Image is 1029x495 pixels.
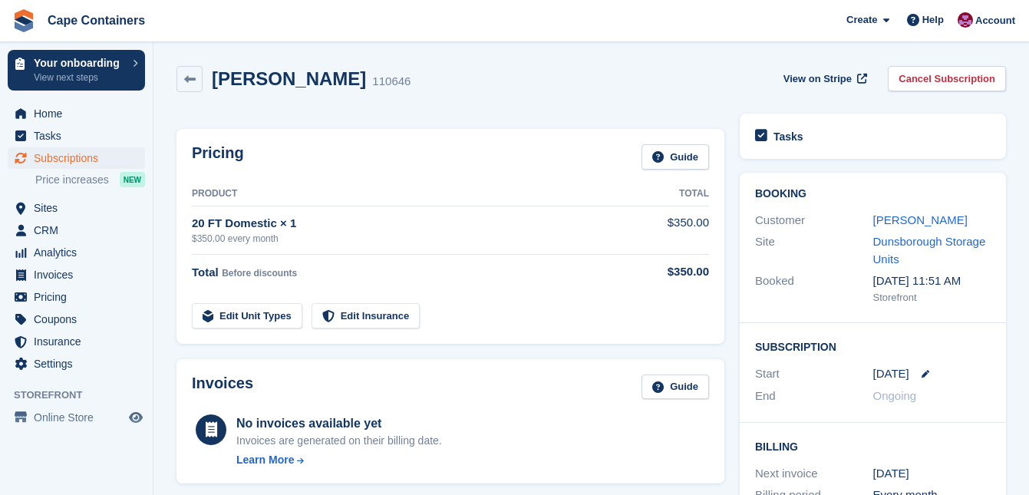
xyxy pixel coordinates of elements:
span: Invoices [34,264,126,285]
h2: Tasks [773,130,803,144]
a: Price increases NEW [35,171,145,188]
div: [DATE] [873,465,991,483]
div: Invoices are generated on their billing date. [236,433,442,449]
h2: Billing [755,438,991,454]
div: No invoices available yet [236,414,442,433]
a: menu [8,331,145,352]
span: Insurance [34,331,126,352]
h2: Pricing [192,144,244,170]
p: Your onboarding [34,58,125,68]
a: Cancel Subscription [888,66,1006,91]
span: Analytics [34,242,126,263]
div: 110646 [372,73,411,91]
div: Learn More [236,452,294,468]
a: menu [8,353,145,375]
span: Coupons [34,309,126,330]
td: $350.00 [629,206,709,254]
span: Settings [34,353,126,375]
p: View next steps [34,71,125,84]
a: menu [8,125,145,147]
div: End [755,388,873,405]
div: Next invoice [755,465,873,483]
a: Cape Containers [41,8,151,33]
th: Product [192,182,629,206]
a: menu [8,286,145,308]
a: Learn More [236,452,442,468]
div: $350.00 [629,263,709,281]
a: Guide [641,144,709,170]
span: Subscriptions [34,147,126,169]
div: Booked [755,272,873,305]
div: Customer [755,212,873,229]
span: Tasks [34,125,126,147]
h2: Booking [755,188,991,200]
span: Storefront [14,388,153,403]
span: Online Store [34,407,126,428]
h2: [PERSON_NAME] [212,68,366,89]
a: menu [8,309,145,330]
a: Your onboarding View next steps [8,50,145,91]
a: menu [8,197,145,219]
span: Total [192,266,219,279]
span: Help [922,12,944,28]
span: View on Stripe [783,71,852,87]
div: Storefront [873,290,991,305]
a: Edit Unit Types [192,303,302,328]
a: Edit Insurance [312,303,421,328]
span: Account [975,13,1015,28]
a: [PERSON_NAME] [873,213,968,226]
a: Dunsborough Storage Units [873,235,986,266]
a: menu [8,147,145,169]
span: Pricing [34,286,126,308]
span: Sites [34,197,126,219]
span: Price increases [35,173,109,187]
div: $350.00 every month [192,232,629,246]
img: stora-icon-8386f47178a22dfd0bd8f6a31ec36ba5ce8667c1dd55bd0f319d3a0aa187defe.svg [12,9,35,32]
a: Guide [641,375,709,400]
span: CRM [34,219,126,241]
a: View on Stripe [777,66,870,91]
a: menu [8,242,145,263]
a: Preview store [127,408,145,427]
div: [DATE] 11:51 AM [873,272,991,290]
span: Create [846,12,877,28]
a: menu [8,407,145,428]
span: Before discounts [222,268,297,279]
div: 20 FT Domestic × 1 [192,215,629,233]
div: Site [755,233,873,268]
span: Ongoing [873,389,917,402]
th: Total [629,182,709,206]
span: Home [34,103,126,124]
h2: Invoices [192,375,253,400]
a: menu [8,219,145,241]
img: Matt Dollisson [958,12,973,28]
div: Start [755,365,873,383]
h2: Subscription [755,338,991,354]
a: menu [8,264,145,285]
a: menu [8,103,145,124]
div: NEW [120,172,145,187]
time: 2025-10-02 17:00:00 UTC [873,365,909,383]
